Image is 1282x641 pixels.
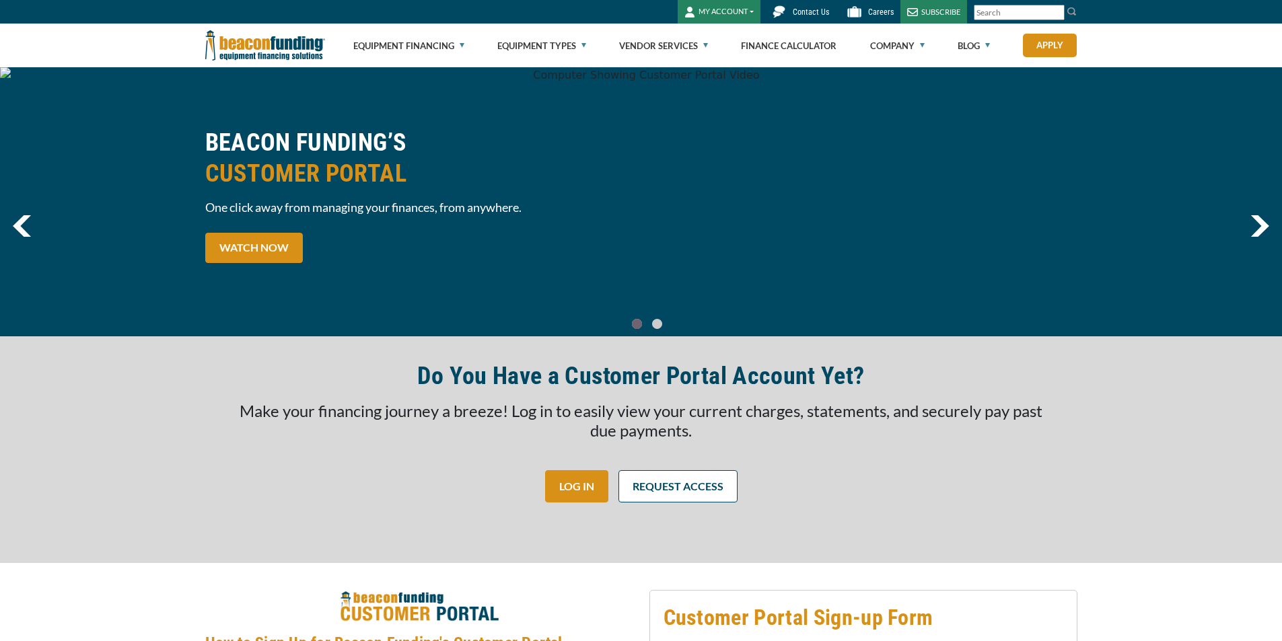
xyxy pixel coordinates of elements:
[741,24,836,67] a: Finance Calculator
[619,24,708,67] a: Vendor Services
[205,158,633,189] span: CUSTOMER PORTAL
[1250,215,1269,237] img: Right Navigator
[205,24,325,67] img: Beacon Funding Corporation logo
[1023,34,1077,57] a: Apply
[649,318,666,330] a: Go To Slide 1
[13,215,31,237] img: Left Navigator
[618,470,738,502] a: REQUEST ACCESS
[205,199,633,216] span: One click away from managing your finances, from anywhere.
[240,401,1042,440] span: Make your financing journey a breeze! Log in to easily view your current charges, statements, and...
[1067,6,1077,17] img: Search
[958,24,990,67] a: Blog
[13,215,31,237] a: previous
[629,318,645,330] a: Go To Slide 0
[868,7,894,17] span: Careers
[417,361,864,391] h2: Do You Have a Customer Portal Account Yet?
[353,24,464,67] a: Equipment Financing
[974,5,1065,20] input: Search
[1050,7,1061,18] a: Clear search text
[1250,215,1269,237] a: next
[664,604,1063,631] h3: Customer Portal Sign-up Form
[205,233,303,263] a: WATCH NOW
[793,7,829,17] span: Contact Us
[205,127,633,189] h2: BEACON FUNDING’S
[497,24,586,67] a: Equipment Types
[870,24,925,67] a: Company
[545,470,608,502] a: LOG IN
